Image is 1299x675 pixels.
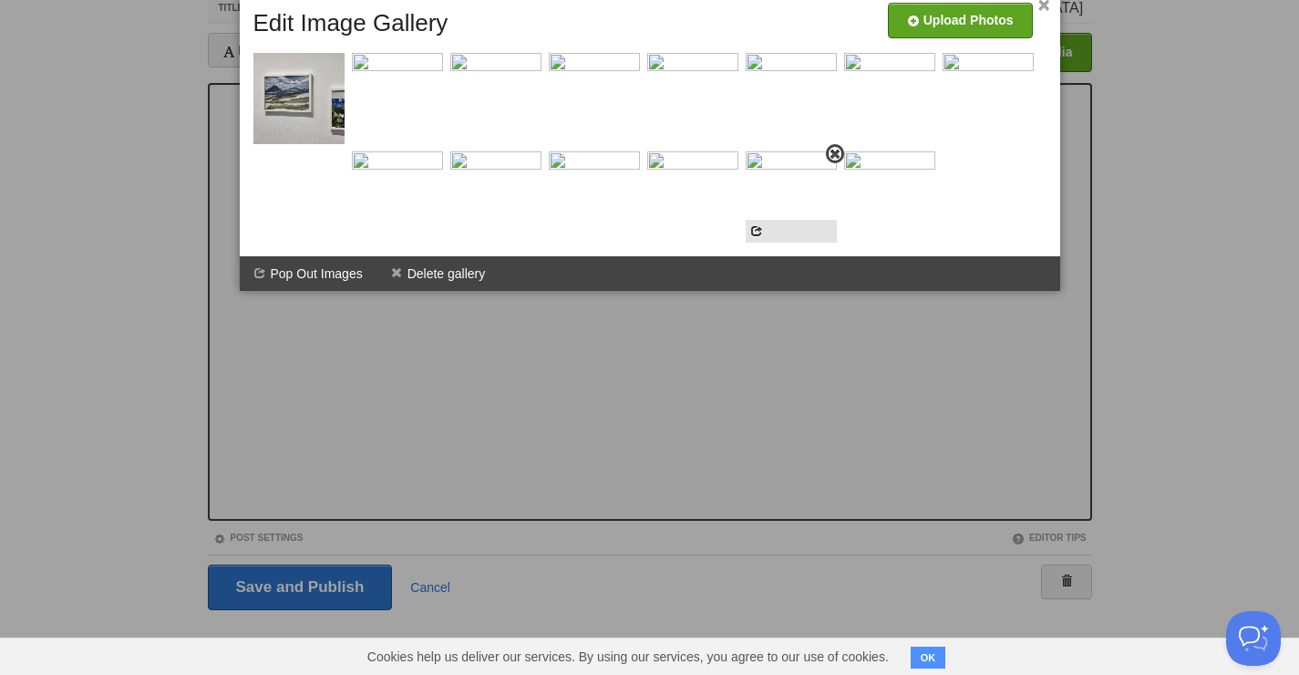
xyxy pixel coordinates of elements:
[844,53,935,144] img: thumb_IMG_5115-d.jpg
[450,151,541,243] img: thumb_IMG_5119-d.jpg
[352,151,443,243] img: thumb_IMG_5121-d.jpg
[746,151,837,243] img: thumb_IMG_5118-d.jpg
[647,53,738,144] img: thumb_IMG_5125-d.jpg
[549,53,640,144] img: thumb_IMG_5120-d.jpg
[844,151,935,243] img: thumb_Screen_Shot_2025-08-19_at_12.39.16_PM.png
[911,647,946,669] button: OK
[253,53,345,144] img: FXevY15ylAAAAAElFTkSuQmCC
[549,151,640,243] img: thumb_IMG_5117-d.jpg
[943,53,1034,144] img: thumb_IMG_5124-d.png
[352,53,443,144] img: thumb_RESURGENCEIV_2023_.png
[253,10,448,36] h5: Edit Image Gallery
[240,256,376,291] li: Pop Out Images
[349,639,907,675] span: Cookies help us deliver our services. By using our services, you agree to our use of cookies.
[1038,1,1050,11] a: ×
[376,256,500,291] li: Delete gallery
[450,53,541,144] img: thumb_EndangeredIceShadownstallation_2025_.png
[647,151,738,243] img: thumb_IMG_5123-d.jpg
[746,53,837,144] img: thumb_IMG_5122-d.jpg
[1226,611,1281,666] iframe: Help Scout Beacon - Open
